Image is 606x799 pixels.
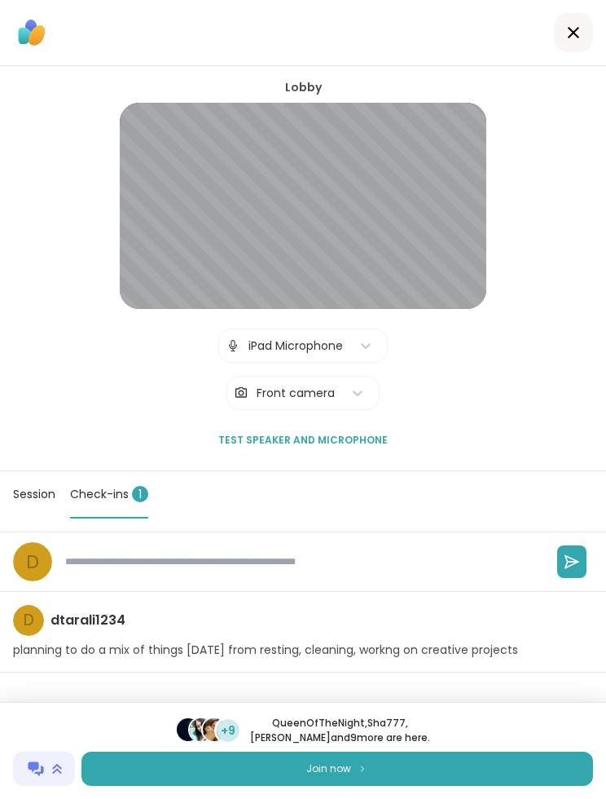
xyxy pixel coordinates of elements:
[52,763,62,775] img: chat
[285,79,322,96] h1: Lobby
[221,722,235,739] span: +9
[70,486,148,502] span: Check-ins
[212,423,394,457] button: Test speaker and microphone
[234,377,248,409] img: Camera
[358,764,367,773] img: ShareWell Logomark
[306,761,351,776] span: Join now
[13,752,75,786] button: chat
[50,611,125,629] h4: dtarali1234
[132,486,148,502] span: 1
[257,385,335,402] div: Front camera
[24,609,34,633] span: d
[248,338,343,355] div: iPad Microphone
[203,718,226,741] img: LuAnn
[13,642,518,659] p: planning to do a mix of things [DATE] from resting, cleaning, workng on creative projects
[218,433,388,448] span: Test speaker and microphone
[248,716,431,745] p: QueenOfTheNight , Sha777 , [PERSON_NAME] and 9 more are here.
[26,548,39,576] span: d
[177,718,200,741] img: QueenOfTheNight
[13,486,55,502] span: Session
[13,14,50,51] img: ShareWell Logo
[81,752,593,786] button: Join now
[26,759,46,779] img: ShareWell Logomark
[190,718,213,741] img: Sha777
[226,329,240,362] img: Microphone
